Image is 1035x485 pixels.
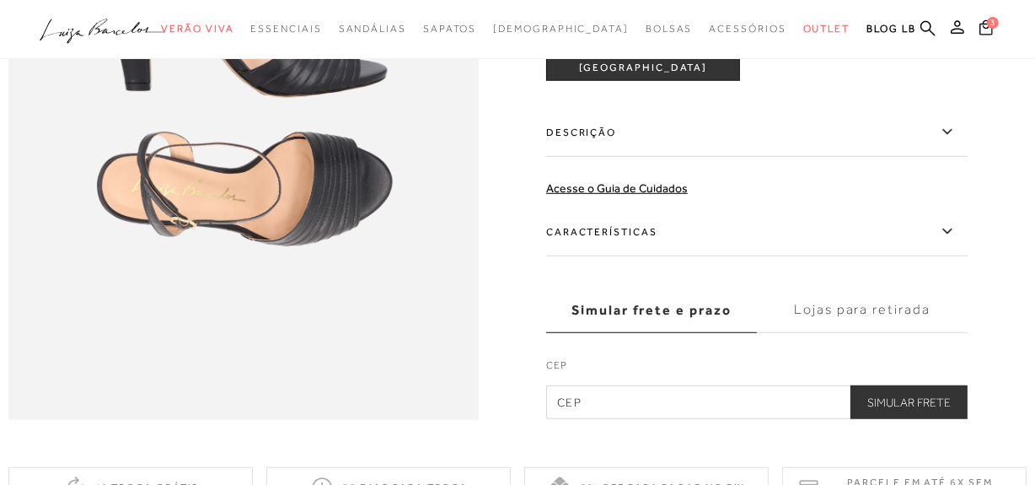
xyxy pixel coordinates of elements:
[161,13,233,45] a: noSubCategoriesText
[710,13,786,45] a: noSubCategoriesText
[547,46,739,76] span: ADICIONAR À [GEOGRAPHIC_DATA]
[646,23,693,35] span: Bolsas
[546,108,968,157] label: Descrição
[339,23,406,35] span: Sandálias
[493,13,629,45] a: noSubCategoriesText
[987,17,999,29] span: 3
[546,181,688,195] a: Acesse o Guia de Cuidados
[423,23,476,35] span: Sapatos
[710,23,786,35] span: Acessórios
[161,23,233,35] span: Verão Viva
[546,207,968,256] label: Características
[850,386,968,420] button: Simular Frete
[546,40,740,81] button: ADICIONAR À [GEOGRAPHIC_DATA]
[646,13,693,45] a: noSubCategoriesText
[866,23,915,35] span: BLOG LB
[250,13,321,45] a: noSubCategoriesText
[757,288,968,333] label: Lojas para retirada
[493,23,629,35] span: [DEMOGRAPHIC_DATA]
[866,13,915,45] a: BLOG LB
[974,19,998,41] button: 3
[423,13,476,45] a: noSubCategoriesText
[803,13,850,45] a: noSubCategoriesText
[546,288,757,333] label: Simular frete e prazo
[250,23,321,35] span: Essenciais
[546,358,968,381] label: CEP
[803,23,850,35] span: Outlet
[546,386,968,420] input: CEP
[339,13,406,45] a: noSubCategoriesText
